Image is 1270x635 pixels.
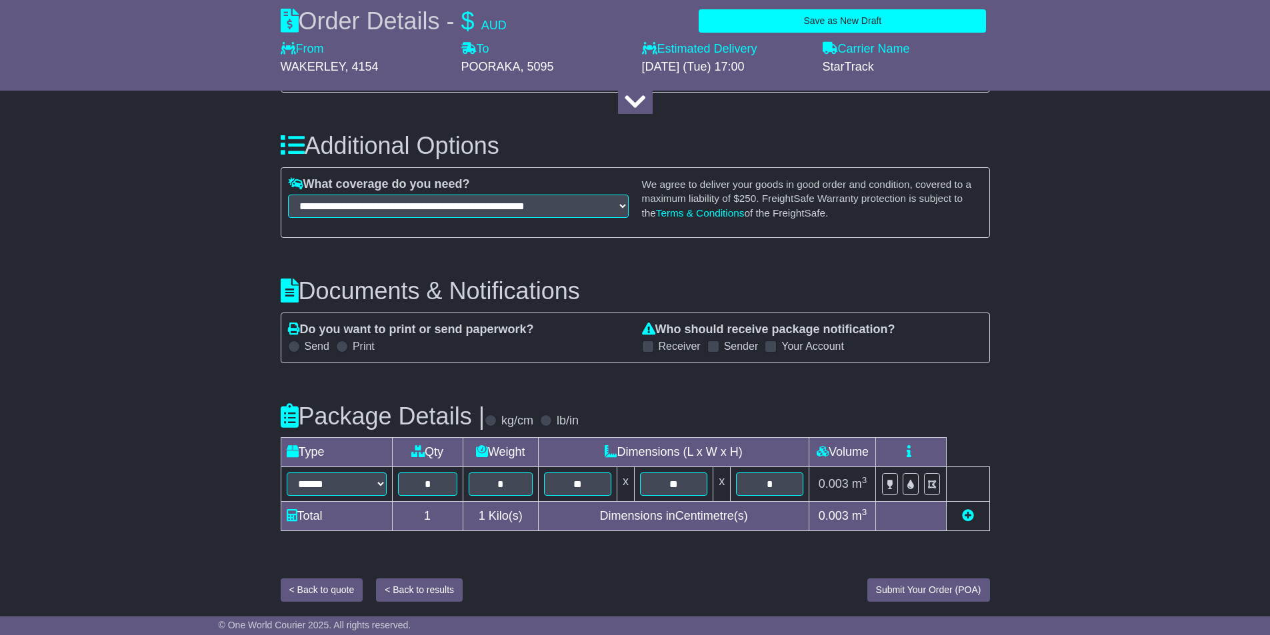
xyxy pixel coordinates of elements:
span: 0.003 [819,509,849,522]
label: Print [353,340,375,352]
span: m [852,477,867,490]
td: Qty [392,438,463,467]
label: Carrier Name [823,42,910,57]
label: Who should receive package notification? [642,322,895,337]
sup: 3 [862,475,867,485]
span: Submit Your Order (POA) [876,584,981,595]
sup: 3 [862,507,867,517]
span: , 4154 [345,60,379,73]
label: kg/cm [501,414,533,428]
button: Submit Your Order (POA) [867,578,990,602]
span: 0.003 [819,477,849,490]
small: We agree to deliver your goods in good order and condition, covered to a maximum liability of $ .... [642,179,972,219]
button: < Back to quote [281,578,363,602]
td: 1 [392,502,463,531]
span: 250 [739,193,757,204]
label: Receiver [659,340,701,352]
td: Type [281,438,392,467]
label: Your Account [781,340,844,352]
button: < Back to results [376,578,463,602]
label: Send [305,340,329,352]
td: Weight [463,438,538,467]
label: Sender [724,340,759,352]
label: Do you want to print or send paperwork? [288,322,534,337]
td: Dimensions (L x W x H) [538,438,809,467]
label: What coverage do you need? [288,177,470,192]
h3: Documents & Notifications [281,278,990,305]
label: From [281,42,324,57]
span: m [852,509,867,522]
span: © One World Courier 2025. All rights reserved. [219,620,411,630]
span: 1 [479,509,485,522]
a: Add new item [962,509,974,522]
div: [DATE] (Tue) 17:00 [642,60,809,75]
span: WAKERLEY [281,60,345,73]
h3: Additional Options [281,133,990,159]
span: POORAKA [461,60,521,73]
td: Total [281,502,392,531]
label: Estimated Delivery [642,42,809,57]
h3: Package Details | [281,403,485,430]
td: Dimensions in Centimetre(s) [538,502,809,531]
a: Terms & Conditions [656,207,745,219]
td: Kilo(s) [463,502,538,531]
span: , 5095 [521,60,554,73]
label: lb/in [557,414,579,428]
td: x [617,467,635,502]
button: Save as New Draft [699,9,986,33]
span: $ [461,7,475,35]
label: To [461,42,489,57]
div: StarTrack [823,60,990,75]
td: x [713,467,731,502]
div: Order Details - [281,7,507,35]
td: Volume [809,438,876,467]
span: AUD [481,19,507,32]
